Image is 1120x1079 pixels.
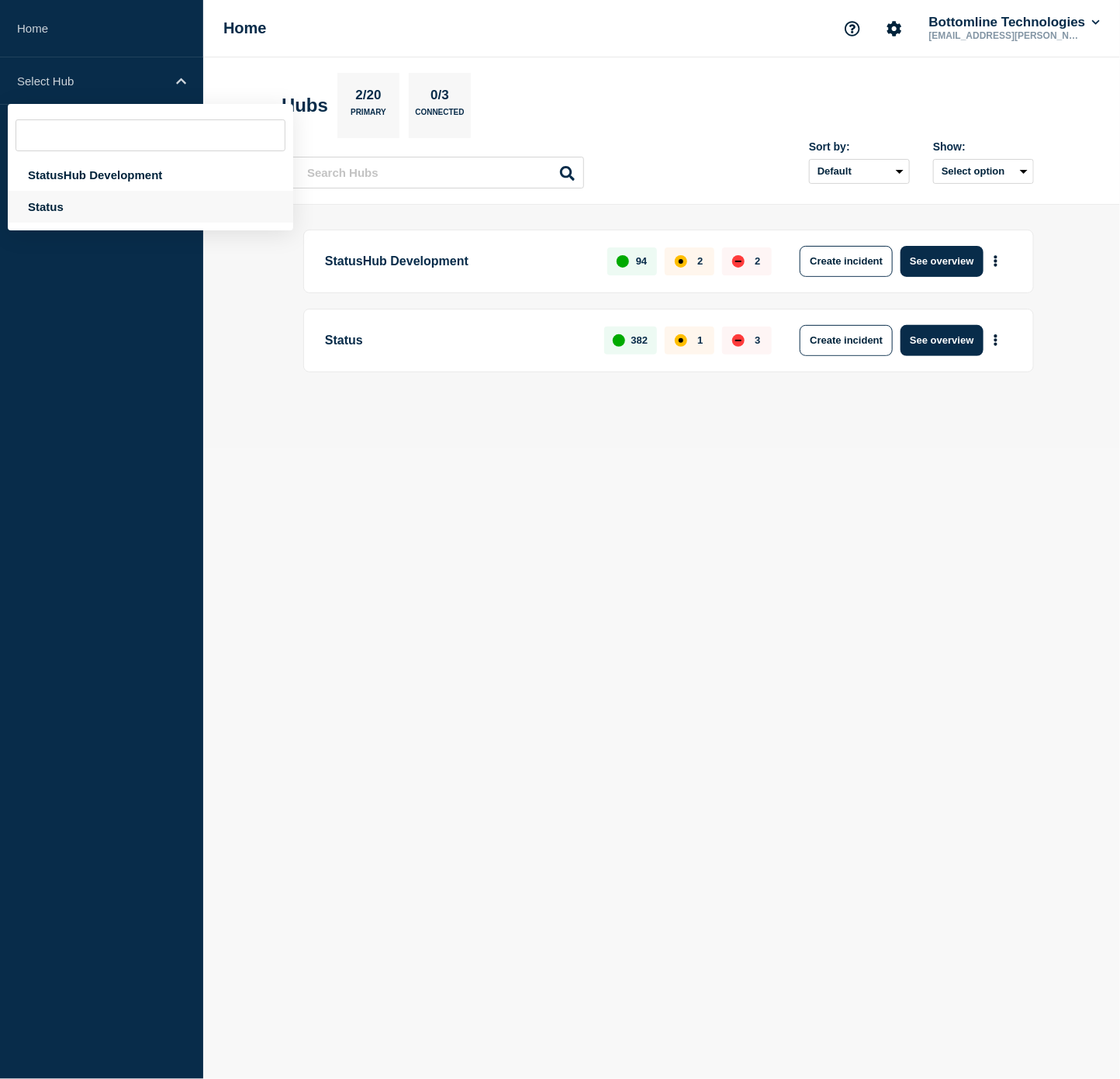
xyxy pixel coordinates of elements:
[8,191,293,223] div: Status
[617,255,629,268] div: up
[809,140,910,153] div: Sort by:
[636,255,647,267] p: 94
[223,19,267,37] h1: Home
[325,246,589,277] p: StatusHub Development
[933,140,1034,153] div: Show:
[631,334,648,346] p: 382
[800,325,893,356] button: Create incident
[289,157,584,188] input: Search Hubs
[800,246,893,277] button: Create incident
[878,12,911,45] button: Account settings
[732,334,745,347] div: down
[613,334,625,347] div: up
[809,159,910,184] select: Sort by
[986,326,1006,354] button: More actions
[836,12,869,45] button: Support
[732,255,745,268] div: down
[697,334,703,346] p: 1
[675,334,687,347] div: affected
[675,255,687,268] div: affected
[926,30,1087,41] p: [EMAIL_ADDRESS][PERSON_NAME][DOMAIN_NAME]
[325,325,586,356] p: Status
[986,247,1006,275] button: More actions
[900,325,983,356] button: See overview
[350,88,387,108] p: 2/20
[900,246,983,277] button: See overview
[933,159,1034,184] button: Select option
[351,108,386,124] p: Primary
[697,255,703,267] p: 2
[8,159,293,191] div: StatusHub Development
[755,334,760,346] p: 3
[926,15,1103,30] button: Bottomline Technologies
[282,95,328,116] h2: Hubs
[425,88,455,108] p: 0/3
[415,108,464,124] p: Connected
[17,74,166,88] p: Select Hub
[755,255,760,267] p: 2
